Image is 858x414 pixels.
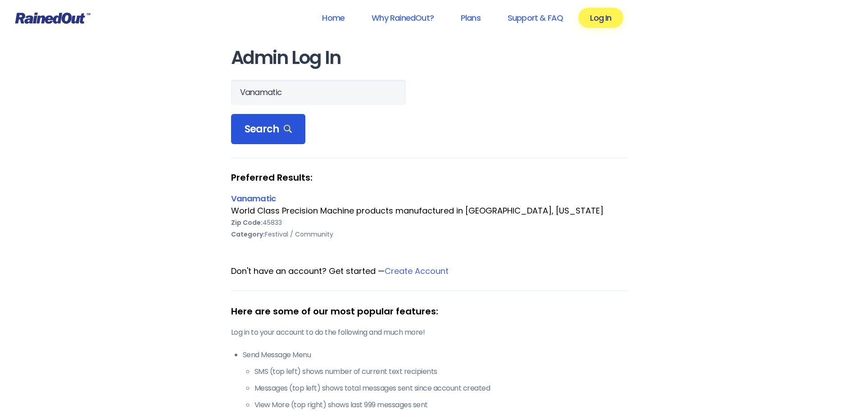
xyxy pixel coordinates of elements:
[231,228,627,240] div: Festival / Community
[231,80,406,105] input: Search Orgs…
[254,383,627,394] li: Messages (top left) shows total messages sent since account created
[254,366,627,377] li: SMS (top left) shows number of current text recipients
[360,8,445,28] a: Why RainedOut?
[231,193,276,204] a: Vanamatic
[231,327,627,338] p: Log in to your account to do the following and much more!
[310,8,356,28] a: Home
[245,123,292,136] span: Search
[231,217,627,228] div: 45833
[231,192,627,205] div: Vanamatic
[231,172,627,183] strong: Preferred Results:
[449,8,492,28] a: Plans
[254,400,627,410] li: View More (top right) shows last 999 messages sent
[231,205,627,217] div: World Class Precision Machine products manufactured in [GEOGRAPHIC_DATA], [US_STATE]
[231,48,627,68] h1: Admin Log In
[231,218,263,227] b: Zip Code:
[496,8,575,28] a: Support & FAQ
[385,265,449,277] a: Create Account
[578,8,623,28] a: Log In
[231,230,265,239] b: Category:
[231,305,627,318] div: Here are some of our most popular features:
[231,114,306,145] div: Search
